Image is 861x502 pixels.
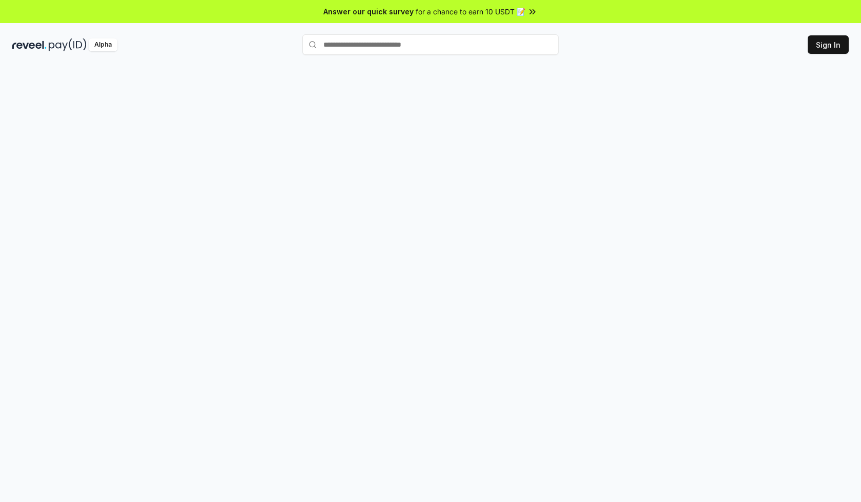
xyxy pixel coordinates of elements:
[808,35,849,54] button: Sign In
[12,38,47,51] img: reveel_dark
[323,6,414,17] span: Answer our quick survey
[89,38,117,51] div: Alpha
[416,6,525,17] span: for a chance to earn 10 USDT 📝
[49,38,87,51] img: pay_id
